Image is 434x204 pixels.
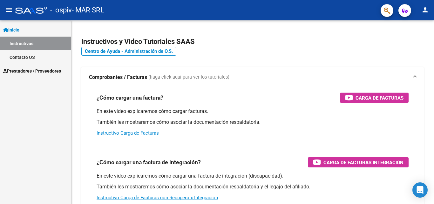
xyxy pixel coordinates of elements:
[97,195,218,200] a: Instructivo Carga de Facturas con Recupero x Integración
[421,6,429,14] mat-icon: person
[89,74,147,81] strong: Comprobantes / Facturas
[97,183,409,190] p: También les mostraremos cómo asociar la documentación respaldatoria y el legajo del afiliado.
[97,108,409,115] p: En este video explicaremos cómo cargar facturas.
[5,6,13,14] mat-icon: menu
[81,47,176,56] a: Centro de Ayuda - Administración de O.S.
[97,93,163,102] h3: ¿Cómo cargar una factura?
[97,158,201,167] h3: ¿Cómo cargar una factura de integración?
[148,74,229,81] span: (haga click aquí para ver los tutoriales)
[50,3,72,17] span: - ospiv
[3,67,61,74] span: Prestadores / Proveedores
[97,130,159,136] a: Instructivo Carga de Facturas
[97,172,409,179] p: En este video explicaremos cómo cargar una factura de integración (discapacidad).
[3,26,19,33] span: Inicio
[323,158,403,166] span: Carga de Facturas Integración
[340,93,409,103] button: Carga de Facturas
[97,119,409,126] p: También les mostraremos cómo asociar la documentación respaldatoria.
[81,67,424,88] mat-expansion-panel-header: Comprobantes / Facturas (haga click aquí para ver los tutoriales)
[81,36,424,48] h2: Instructivos y Video Tutoriales SAAS
[412,182,428,198] div: Open Intercom Messenger
[308,157,409,167] button: Carga de Facturas Integración
[72,3,104,17] span: - MAR SRL
[356,94,403,102] span: Carga de Facturas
